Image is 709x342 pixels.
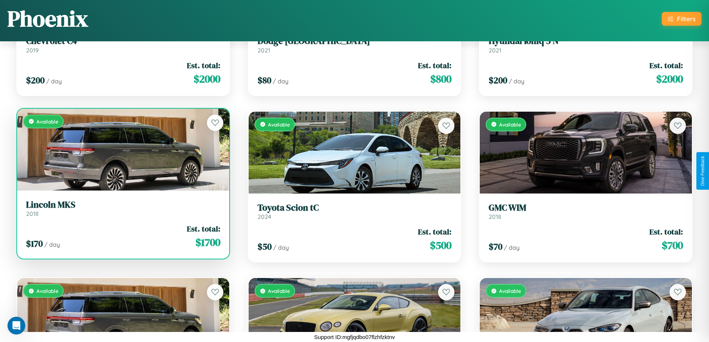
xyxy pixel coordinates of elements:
span: Available [499,288,521,294]
span: $ 800 [430,71,451,86]
span: / day [44,241,60,248]
span: Est. total: [418,60,451,71]
h1: Phoenix [7,3,88,34]
h3: GMC WIM [489,202,683,213]
h3: Hyundai Ioniq 5 N [489,36,683,47]
span: 2021 [489,47,501,54]
span: $ 200 [26,74,45,86]
span: Available [36,118,58,125]
h3: Toyota Scion tC [258,202,452,213]
span: Est. total: [649,226,683,237]
h3: Lincoln MKS [26,199,220,210]
span: / day [504,244,520,251]
span: 2018 [26,210,39,217]
span: $ 50 [258,240,272,253]
a: Dodge [GEOGRAPHIC_DATA]2021 [258,36,452,54]
span: Available [268,121,290,128]
span: Available [499,121,521,128]
a: Toyota Scion tC2024 [258,202,452,221]
span: 2018 [489,213,501,220]
span: Available [268,288,290,294]
span: $ 200 [489,74,507,86]
span: 2019 [26,47,39,54]
span: $ 700 [662,238,683,253]
p: Support ID: mgfjqdbo07flzhfzktnv [314,332,395,342]
span: 2021 [258,47,270,54]
span: / day [509,77,524,85]
span: / day [46,77,62,85]
span: Est. total: [649,60,683,71]
span: Est. total: [187,60,220,71]
span: / day [273,244,289,251]
span: $ 1700 [195,235,220,250]
span: $ 70 [489,240,502,253]
span: 2024 [258,213,271,220]
div: Filters [677,15,696,23]
a: Lincoln MKS2018 [26,199,220,218]
span: Est. total: [418,226,451,237]
span: / day [273,77,288,85]
iframe: Intercom live chat [7,317,25,335]
button: Filters [662,12,702,26]
span: $ 170 [26,237,43,250]
span: Est. total: [187,223,220,234]
span: Available [36,288,58,294]
span: $ 500 [430,238,451,253]
span: $ 80 [258,74,271,86]
div: Give Feedback [700,156,705,186]
span: $ 2000 [656,71,683,86]
a: Hyundai Ioniq 5 N2021 [489,36,683,54]
h3: Dodge [GEOGRAPHIC_DATA] [258,36,452,47]
a: GMC WIM2018 [489,202,683,221]
span: $ 2000 [194,71,220,86]
a: Chevrolet C42019 [26,36,220,54]
h3: Chevrolet C4 [26,36,220,47]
